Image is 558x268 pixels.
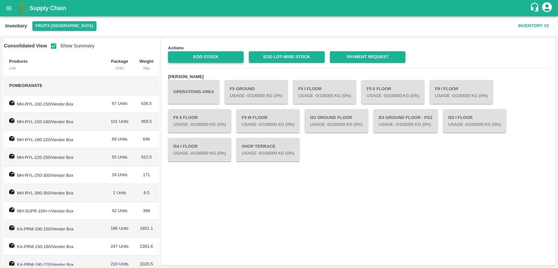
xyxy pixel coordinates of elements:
td: 646 [134,131,159,149]
img: box [9,100,14,106]
img: box [9,136,14,141]
b: Actions [168,45,184,50]
button: F9 I FloorUsage -0/100000 Kg (0%) [430,80,493,104]
div: Units [110,65,129,71]
td: MH-RYL-220-250/Vendor Box [4,148,105,166]
td: 959.5 [134,113,159,131]
button: I53 I FloorUsage -0/100000 Kg (0%) [443,109,506,133]
button: I53 Ground Floor - PSZUsage -0/100000 Kg (0%) [373,109,438,133]
td: MH-RYL-250-300/Vendor Box [4,166,105,184]
button: Operations Area [168,80,219,104]
b: [PERSON_NAME] [168,74,204,79]
td: MH-RYL-100-150/Vendor Box [4,95,105,113]
div: Kgs [139,65,154,71]
img: box [9,154,14,159]
td: KA-PRM-150-180/Vendor Box [4,238,105,256]
td: MH-RYL-150-180/Vendor Box [4,113,105,131]
td: 55 Units [105,148,134,166]
td: 67 Units [105,95,134,113]
td: KA-PRM-100-150/Vendor Box [4,220,105,238]
button: F5 II FloorUsage -0/100000 Kg (0%) [361,80,424,104]
button: open drawer [1,1,16,16]
p: Usage - 0 /100000 Kg (0%) [379,122,432,128]
img: box [9,118,14,123]
p: Usage - 0 /100000 Kg (0%) [435,93,487,99]
button: Inventory V2 [516,20,551,32]
td: MH-SUPR-100++/Vendor Box [4,202,105,220]
b: Supply Chain [29,5,66,11]
td: 1 Units [105,184,134,202]
a: Supply Chain [29,4,530,13]
td: MH-RYL-300-350/Vendor Box [4,184,105,202]
td: 171 [134,166,159,184]
b: Weight [139,59,153,64]
button: Shop TerraceUsage -0/100000 Kg (0%) [236,138,299,161]
button: F5 I FloorUsage -0/100000 Kg (0%) [293,80,356,104]
p: Usage - 0 /100000 Kg (0%) [310,122,363,128]
td: 42 Units [105,202,134,220]
b: Products [9,59,27,64]
div: customer-support [530,2,541,14]
p: Usage - 0 /100000 Kg (0%) [173,150,226,157]
button: I54 I FloorUsage -0/100000 Kg (0%) [168,138,231,161]
td: 399 [134,202,159,220]
img: box [9,207,14,212]
b: Package [111,59,128,64]
div: Lots [9,65,100,71]
td: 2381.6 [134,238,159,256]
td: 522.5 [134,148,159,166]
p: Usage - 0 /100000 Kg (0%) [242,122,294,128]
img: box [9,243,14,248]
td: 636.5 [134,95,159,113]
td: MH-RYL-180-220/Vendor Box [4,131,105,149]
p: Usage - 0 /100000 Kg (0%) [173,122,226,128]
div: account of current user [541,1,553,15]
button: F9 III FloorUsage -0/100000 Kg (0%) [236,109,299,133]
p: Usage - 0 /100000 Kg (0%) [448,122,501,128]
a: Payment Request [330,51,405,63]
p: Usage - 0 /100000 Kg (0%) [366,93,419,99]
img: box [9,172,14,177]
b: Consolidated View [4,43,47,48]
img: logo [16,2,29,15]
img: box [9,261,14,266]
td: 101 Units [105,113,134,131]
p: Usage - 0 /100000 Kg (0%) [298,93,351,99]
img: box [9,225,14,230]
td: 18 Units [105,166,134,184]
button: F9 II FloorUsage -0/100000 Kg (0%) [168,109,231,133]
td: 9.5 [134,184,159,202]
td: 186 Units [105,220,134,238]
img: box [9,189,14,194]
td: 68 Units [105,131,134,149]
td: 1801.1 [134,220,159,238]
a: EOD Stock [168,51,244,63]
span: Show Summary [47,43,94,48]
p: Usage - 0 /100000 Kg (0%) [242,150,294,157]
p: Usage - 0 /100000 Kg (0%) [230,93,282,99]
td: 247 Units [105,238,134,256]
button: I53 Ground FloorUsage -0/100000 Kg (0%) [305,109,368,133]
a: EOD Lot-wise Stock [249,51,324,63]
b: Inventory [5,23,27,28]
button: Select DC [32,21,96,31]
span: Pomegranate [9,83,42,88]
button: F5 GroundUsage -0/100000 Kg (0%) [225,80,288,104]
